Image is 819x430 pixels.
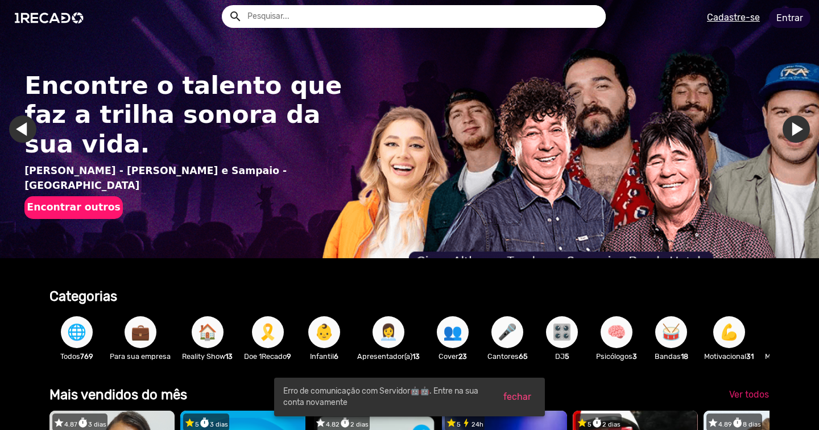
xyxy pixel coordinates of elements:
[552,316,572,348] span: 🎛️
[431,351,474,362] p: Cover
[601,316,632,348] button: 🧠
[24,196,123,219] button: Encontrar outros
[655,316,687,348] button: 🥁
[595,351,638,362] p: Psicólogos
[632,352,637,361] b: 3
[681,352,688,361] b: 18
[24,71,352,160] h1: Encontre o talento que faz a trilha sonora da sua vida.
[769,8,810,28] a: Entrar
[746,352,754,361] b: 31
[503,391,531,402] span: fechar
[486,351,529,362] p: Cantores
[650,351,693,362] p: Bandas
[192,316,224,348] button: 🏠
[67,316,86,348] span: 🌐
[258,316,278,348] span: 🎗️
[357,351,420,362] p: Apresentador(a)
[443,316,462,348] span: 👥
[607,316,626,348] span: 🧠
[373,316,404,348] button: 👩‍💼
[315,316,334,348] span: 👶
[55,351,98,362] p: Todos
[49,387,187,403] b: Mais vendidos do mês
[704,351,754,362] p: Motivacional
[283,386,489,408] span: Erro de comunicação com Servidor🤖🤖. Entre na sua conta novamente
[565,352,569,361] b: 5
[334,352,338,361] b: 6
[239,5,606,28] input: Pesquisar...
[308,316,340,348] button: 👶
[412,352,420,361] b: 13
[783,115,810,143] a: Ir para o próximo slide
[287,352,291,361] b: 9
[182,351,233,362] p: Reality Show
[494,387,540,407] button: fechar
[713,316,745,348] button: 💪
[131,316,150,348] span: 💼
[24,164,352,193] p: [PERSON_NAME] - [PERSON_NAME] e Sampaio - [GEOGRAPHIC_DATA]
[125,316,156,348] button: 💼
[244,351,291,362] p: Doe 1Recado
[458,352,467,361] b: 23
[437,316,469,348] button: 👥
[729,389,769,400] span: Ver todos
[49,288,117,304] b: Categorias
[198,316,217,348] span: 🏠
[61,316,93,348] button: 🌐
[303,351,346,362] p: Infantil
[225,352,233,361] b: 13
[719,316,739,348] span: 💪
[519,352,528,361] b: 65
[491,316,523,348] button: 🎤
[707,12,760,23] u: Cadastre-se
[661,316,681,348] span: 🥁
[540,351,584,362] p: DJ
[9,115,36,143] a: Ir para o último slide
[80,352,93,361] b: 769
[110,351,171,362] p: Para sua empresa
[252,316,284,348] button: 🎗️
[546,316,578,348] button: 🎛️
[225,6,245,26] button: Example home icon
[765,351,809,362] p: Maquiagem
[498,316,517,348] span: 🎤
[229,10,242,23] mat-icon: Example home icon
[379,316,398,348] span: 👩‍💼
